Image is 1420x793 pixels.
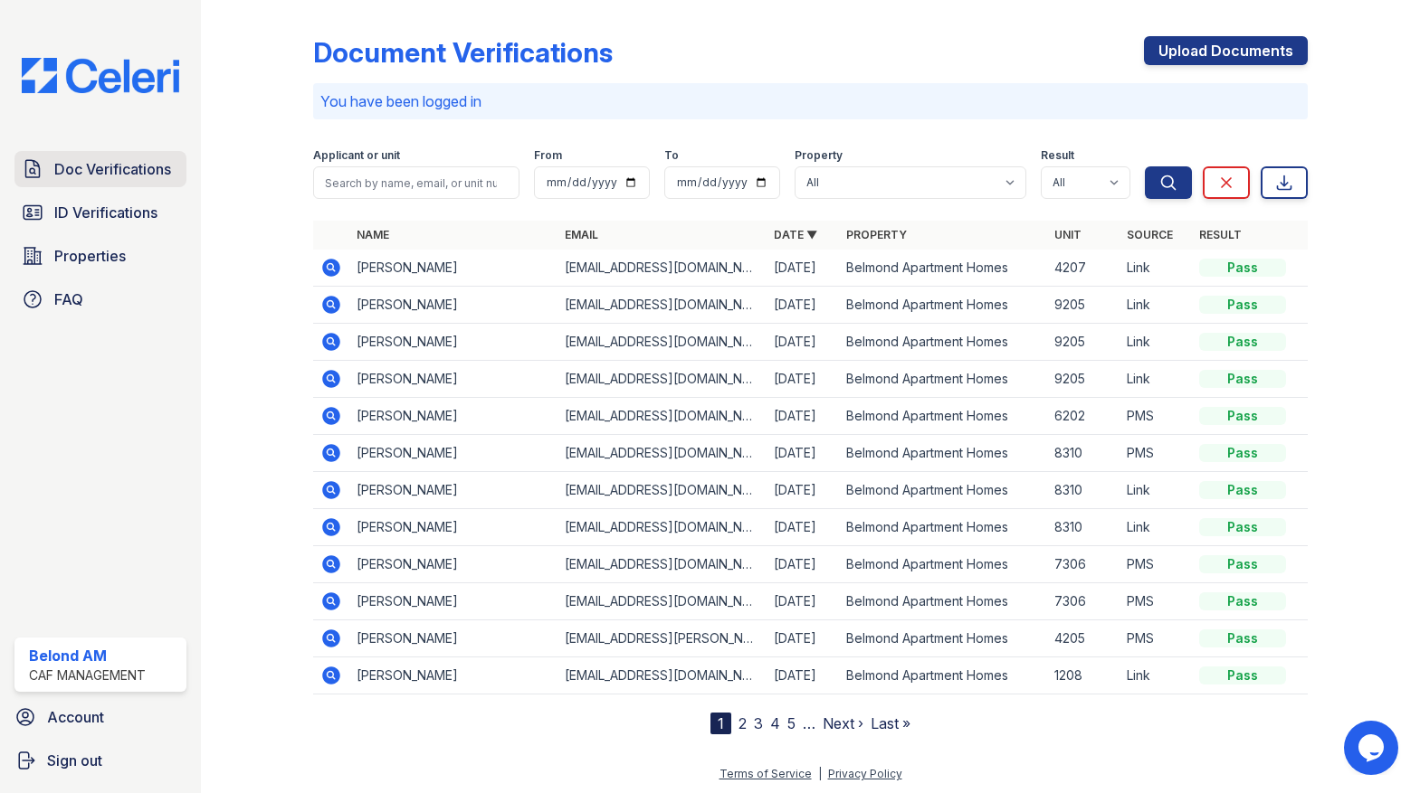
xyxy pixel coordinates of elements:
td: [PERSON_NAME] [349,287,558,324]
td: Belmond Apartment Homes [839,250,1048,287]
td: [EMAIL_ADDRESS][DOMAIN_NAME] [558,509,767,546]
div: Pass [1199,555,1286,573]
td: [PERSON_NAME] [349,546,558,583]
a: FAQ [14,281,186,317]
td: Belmond Apartment Homes [839,620,1048,657]
td: Belmond Apartment Homes [839,583,1048,620]
td: 8310 [1047,509,1120,546]
td: 8310 [1047,435,1120,472]
span: Account [47,706,104,728]
td: [PERSON_NAME] [349,324,558,361]
td: [DATE] [767,324,839,361]
td: Link [1120,472,1192,509]
td: 9205 [1047,361,1120,398]
td: 4205 [1047,620,1120,657]
td: [EMAIL_ADDRESS][DOMAIN_NAME] [558,583,767,620]
div: Document Verifications [313,36,613,69]
td: Link [1120,657,1192,694]
label: Applicant or unit [313,148,400,163]
td: Belmond Apartment Homes [839,324,1048,361]
td: [PERSON_NAME] [349,250,558,287]
td: Link [1120,250,1192,287]
td: Link [1120,509,1192,546]
img: CE_Logo_Blue-a8612792a0a2168367f1c8372b55b34899dd931a85d93a1a3d3e32e68fde9ad4.png [7,58,194,93]
td: PMS [1120,620,1192,657]
a: Privacy Policy [828,767,902,780]
a: 4 [770,714,780,732]
td: [EMAIL_ADDRESS][DOMAIN_NAME] [558,546,767,583]
label: Property [795,148,843,163]
td: Link [1120,287,1192,324]
td: [PERSON_NAME] [349,361,558,398]
div: Pass [1199,370,1286,388]
iframe: chat widget [1344,721,1402,775]
td: [DATE] [767,620,839,657]
span: Properties [54,245,126,267]
span: … [803,713,815,734]
td: [PERSON_NAME] [349,472,558,509]
label: Result [1041,148,1074,163]
td: Belmond Apartment Homes [839,472,1048,509]
a: Email [565,228,598,241]
td: [DATE] [767,435,839,472]
input: Search by name, email, or unit number [313,166,520,199]
a: Upload Documents [1144,36,1308,65]
td: Belmond Apartment Homes [839,361,1048,398]
td: [EMAIL_ADDRESS][DOMAIN_NAME] [558,250,767,287]
div: | [818,767,822,780]
td: PMS [1120,398,1192,435]
td: Belmond Apartment Homes [839,398,1048,435]
div: Pass [1199,666,1286,684]
td: Belmond Apartment Homes [839,287,1048,324]
td: [DATE] [767,398,839,435]
div: Pass [1199,296,1286,314]
a: Result [1199,228,1242,241]
a: Terms of Service [720,767,812,780]
span: ID Verifications [54,202,157,223]
td: 7306 [1047,546,1120,583]
td: [PERSON_NAME] [349,657,558,694]
div: Pass [1199,444,1286,462]
a: Property [846,228,907,241]
td: [EMAIL_ADDRESS][DOMAIN_NAME] [558,324,767,361]
td: [PERSON_NAME] [349,583,558,620]
div: Pass [1199,407,1286,425]
td: [PERSON_NAME] [349,509,558,546]
div: Pass [1199,518,1286,536]
a: Name [357,228,389,241]
td: Belmond Apartment Homes [839,546,1048,583]
td: 9205 [1047,287,1120,324]
div: Pass [1199,592,1286,610]
button: Sign out [7,742,194,779]
a: 3 [754,714,763,732]
div: Pass [1199,333,1286,351]
td: Belmond Apartment Homes [839,435,1048,472]
td: [PERSON_NAME] [349,435,558,472]
div: Belond AM [29,645,146,666]
div: CAF Management [29,666,146,684]
td: 1208 [1047,657,1120,694]
td: Belmond Apartment Homes [839,509,1048,546]
td: [DATE] [767,546,839,583]
a: Next › [823,714,863,732]
td: [EMAIL_ADDRESS][DOMAIN_NAME] [558,657,767,694]
td: 4207 [1047,250,1120,287]
td: [PERSON_NAME] [349,398,558,435]
a: Unit [1054,228,1082,241]
td: PMS [1120,546,1192,583]
span: Sign out [47,750,102,771]
div: Pass [1199,481,1286,499]
label: To [664,148,679,163]
td: PMS [1120,583,1192,620]
td: PMS [1120,435,1192,472]
td: 8310 [1047,472,1120,509]
div: Pass [1199,259,1286,277]
td: 7306 [1047,583,1120,620]
td: [EMAIL_ADDRESS][DOMAIN_NAME] [558,435,767,472]
div: 1 [710,713,731,734]
td: [EMAIL_ADDRESS][DOMAIN_NAME] [558,398,767,435]
a: 2 [739,714,747,732]
td: [EMAIL_ADDRESS][DOMAIN_NAME] [558,361,767,398]
td: 6202 [1047,398,1120,435]
td: [EMAIL_ADDRESS][DOMAIN_NAME] [558,472,767,509]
